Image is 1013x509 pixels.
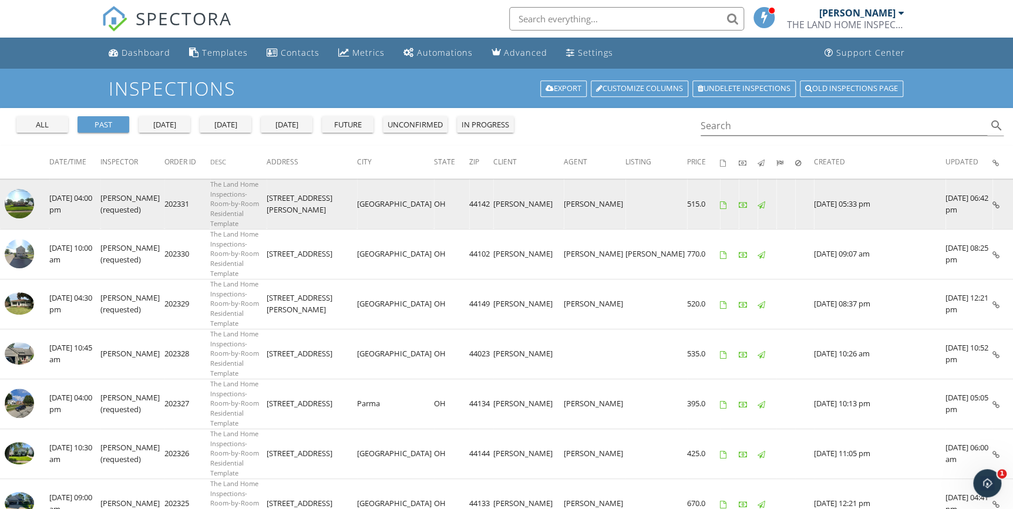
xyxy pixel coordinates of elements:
td: [DATE] 10:26 am [814,329,945,379]
a: Export [540,80,587,97]
td: [DATE] 06:00 am [945,429,992,478]
td: [STREET_ADDRESS] [267,329,356,379]
button: [DATE] [139,116,190,133]
td: OH [434,179,469,229]
td: [PERSON_NAME] (requested) [100,279,164,329]
div: Advanced [504,47,547,58]
button: in progress [457,116,514,133]
td: [PERSON_NAME] [493,229,564,279]
td: OH [434,329,469,379]
span: Zip [469,157,479,167]
div: unconfirmed [388,119,443,131]
div: Templates [202,47,248,58]
span: The Land Home Inspections-Room-by-Room Residential Template [210,230,259,278]
img: streetview [5,239,34,268]
img: The Best Home Inspection Software - Spectora [102,6,127,32]
button: past [78,116,129,133]
td: OH [434,429,469,478]
button: [DATE] [261,116,312,133]
td: [DATE] 06:42 pm [945,179,992,229]
td: [GEOGRAPHIC_DATA] [357,429,434,478]
a: Settings [561,42,618,64]
span: The Land Home Inspections-Room-by-Room Residential Template [210,379,259,427]
td: [STREET_ADDRESS][PERSON_NAME] [267,279,356,329]
div: [DATE] [143,119,186,131]
th: Inspection Details: Not sorted. [992,146,1013,178]
th: Created: Not sorted. [814,146,945,178]
th: Address: Not sorted. [267,146,356,178]
th: Inspector: Not sorted. [100,146,164,178]
td: OH [434,379,469,429]
h1: Inspections [109,78,904,99]
td: [PERSON_NAME] [564,179,625,229]
span: 1 [997,469,1007,478]
td: [DATE] 10:00 am [49,229,100,279]
span: Created [814,157,845,167]
i: search [990,119,1004,133]
div: [PERSON_NAME] [819,7,896,19]
td: 202327 [164,379,210,429]
td: [PERSON_NAME] [493,429,564,478]
span: The Land Home Inspections-Room-by-Room Residential Template [210,279,259,328]
a: Advanced [487,42,552,64]
input: Search everything... [509,7,744,31]
td: 44023 [469,329,493,379]
div: Dashboard [122,47,170,58]
td: [PERSON_NAME] [564,279,625,329]
div: [DATE] [204,119,247,131]
td: [PERSON_NAME] (requested) [100,379,164,429]
a: Templates [184,42,253,64]
td: [DATE] 10:52 pm [945,329,992,379]
td: [PERSON_NAME] (requested) [100,429,164,478]
td: 535.0 [687,329,720,379]
th: Price: Not sorted. [687,146,720,178]
th: Agent: Not sorted. [564,146,625,178]
td: [PERSON_NAME] [564,429,625,478]
span: Updated [945,157,978,167]
th: Listing: Not sorted. [625,146,687,178]
td: 425.0 [687,429,720,478]
th: Paid: Not sorted. [739,146,758,178]
td: 44142 [469,179,493,229]
span: City [357,157,372,167]
div: in progress [462,119,509,131]
th: Date/Time: Not sorted. [49,146,100,178]
th: Desc: Not sorted. [210,146,267,178]
span: Price [687,157,706,167]
td: 395.0 [687,379,720,429]
th: Submitted: Not sorted. [776,146,795,178]
img: 9176277%2Fcover_photos%2FBF4RiPgTZs0xeA7TeLz4%2Fsmall.jpeg [5,292,34,315]
td: [PERSON_NAME] (requested) [100,229,164,279]
td: [DATE] 10:30 am [49,429,100,478]
td: 202329 [164,279,210,329]
a: Undelete inspections [692,80,796,97]
td: [DATE] 08:25 pm [945,229,992,279]
a: Automations (Basic) [399,42,477,64]
div: Automations [417,47,473,58]
th: Agreements signed: Not sorted. [720,146,739,178]
div: Settings [578,47,613,58]
iframe: Intercom live chat [973,469,1001,497]
span: Date/Time [49,157,86,167]
td: [PERSON_NAME] (requested) [100,179,164,229]
td: [DATE] 09:07 am [814,229,945,279]
td: [DATE] 12:21 pm [945,279,992,329]
td: 44149 [469,279,493,329]
td: [STREET_ADDRESS] [267,379,356,429]
div: [DATE] [265,119,308,131]
td: [STREET_ADDRESS] [267,229,356,279]
a: Dashboard [104,42,175,64]
div: Contacts [281,47,319,58]
td: 770.0 [687,229,720,279]
td: [GEOGRAPHIC_DATA] [357,179,434,229]
td: Parma [357,379,434,429]
td: [GEOGRAPHIC_DATA] [357,279,434,329]
td: [PERSON_NAME] [493,179,564,229]
a: SPECTORA [102,16,232,41]
button: unconfirmed [383,116,447,133]
div: past [82,119,124,131]
td: [DATE] 04:00 pm [49,379,100,429]
th: Published: Not sorted. [758,146,776,178]
td: [PERSON_NAME] [564,379,625,429]
td: [PERSON_NAME] [493,279,564,329]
